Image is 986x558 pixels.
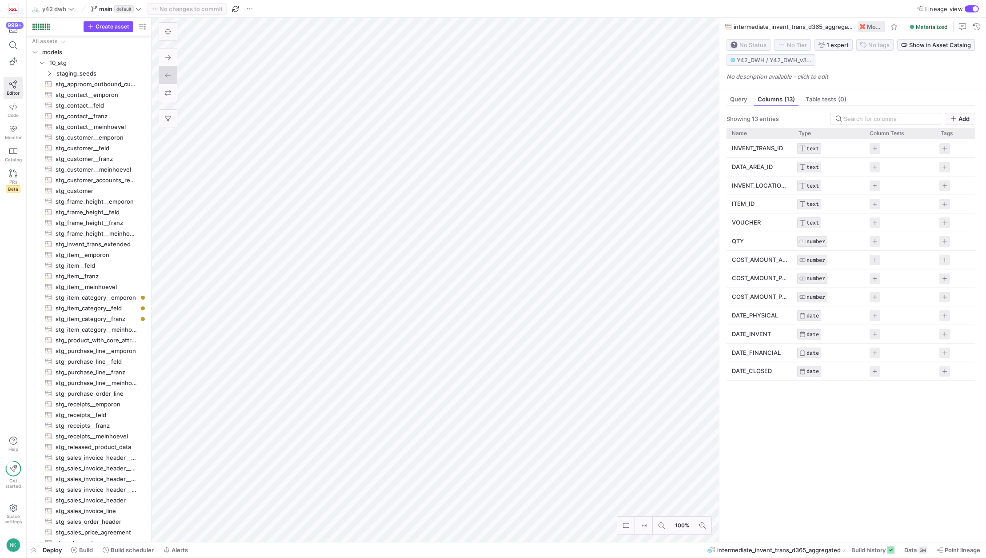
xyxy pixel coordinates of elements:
[941,130,953,136] span: Tags
[30,399,148,409] div: Press SPACE to select this row.
[7,90,20,96] span: Editor
[727,54,815,66] button: Y42_DWH / Y42_DWH_v3 / intermediate_invent_trans_d365_aggregated
[30,143,148,153] div: Press SPACE to select this row.
[30,292,148,303] div: Press SPACE to select this row.
[30,324,148,335] div: Press SPACE to select this row.
[30,271,148,281] div: Press SPACE to select this row.
[30,164,148,175] div: Press SPACE to select this row.
[42,5,66,12] span: y42 dwh
[56,229,137,239] span: stg_frame_height__meinhoevel​​​​​​​​​​
[806,238,825,245] span: NUMBER
[4,144,23,166] a: Catalog
[731,41,766,48] span: No Status
[96,24,129,30] span: Create asset
[56,421,137,431] span: stg_receipts__franz​​​​​​​​​​
[784,96,795,102] span: (13)
[732,269,788,287] p: COST_AMOUNT_POSTED
[909,41,971,48] span: Show in Asset Catalog
[30,538,148,548] a: stg_value_entry__emporon​​​​​​​​​​
[56,239,137,249] span: stg_invent_trans_extended​​​​​​​​​​
[945,113,975,124] button: Add
[56,218,137,228] span: stg_frame_height__franz​​​​​​​​​​
[56,431,137,442] span: stg_receipts__meinhoevel​​​​​​​​​​
[56,378,137,388] span: stg_purchase_line__meinhoevel​​​​​​​​​​
[847,542,898,558] button: Build history
[732,140,788,157] p: INVENT_TRANS_ID
[6,22,24,29] div: 999+
[30,132,148,143] div: Press SPACE to select this row.
[56,325,137,335] span: stg_item_category__meinhoevel​​​​​​​​​​
[89,3,144,15] button: maindefault
[30,3,76,15] button: 🚲y42 dwh
[30,111,148,121] a: stg_contact__franz​​​​​​​​​​
[84,21,133,32] button: Create asset
[851,546,886,554] span: Build history
[30,516,148,527] div: Press SPACE to select this row.
[30,196,148,207] a: stg_frame_height__emporon​​​​​​​​​​
[4,500,23,528] a: Spacesettings
[30,132,148,143] a: stg_customer__emporon​​​​​​​​​​
[30,474,148,484] div: Press SPACE to select this row.
[838,96,846,102] span: (0)
[30,239,148,249] div: Press SPACE to select this row.
[30,121,148,132] a: stg_contact__meinhoevel​​​​​​​​​​
[826,41,849,48] span: 1 expert
[814,39,853,51] button: 1 expert
[99,5,112,12] span: main
[806,145,819,152] span: TEXT
[778,41,785,48] img: No tier
[56,346,137,356] span: stg_purchase_line__emporon​​​​​​​​​​
[30,175,148,185] div: Press SPACE to select this row.
[798,130,811,136] span: Type
[731,41,738,48] img: No status
[30,367,148,377] div: Press SPACE to select this row.
[30,164,148,175] a: stg_customer__meinhoevel​​​​​​​​​​
[30,260,148,271] a: stg_item__feld​​​​​​​​​​
[99,542,158,558] button: Build scheduler
[4,99,23,121] a: Code
[56,527,137,538] span: stg_sales_price_agreement​​​​​​​​​​
[56,282,137,292] span: stg_item__meinhoevel​​​​​​​​​​
[4,458,23,492] button: Getstarted
[30,356,148,367] a: stg_purchase_line__feld​​​​​​​​​​
[30,36,148,47] div: Press SPACE to select this row.
[56,442,137,452] span: stg_released_product_data​​​​​​​​​​
[49,58,146,68] span: 10_stg
[30,79,148,89] div: Press SPACE to select this row.
[30,249,148,260] div: Press SPACE to select this row.
[758,96,795,102] span: Columns
[856,39,894,51] button: No tags
[30,452,148,463] a: stg_sales_invoice_header__emporon​​​​​​​​​​
[30,377,148,388] div: Press SPACE to select this row.
[806,96,846,102] span: Table tests
[30,442,148,452] a: stg_released_product_data​​​​​​​​​​
[32,38,58,44] div: All assets
[734,23,853,30] span: intermediate_invent_trans_d365_aggregated
[30,121,148,132] div: Press SPACE to select this row.
[870,130,904,136] span: Column Tests
[114,5,134,12] span: default
[727,73,982,80] p: No description available - click to edit
[30,388,148,399] a: stg_purchase_order_line​​​​​​​​​​
[732,158,788,176] p: DATA_AREA_ID
[30,420,148,431] a: stg_receipts__franz​​​​​​​​​​
[56,111,137,121] span: stg_contact__franz​​​​​​​​​​
[6,538,20,552] div: NK
[30,196,148,207] div: Press SPACE to select this row.
[30,47,148,57] div: Press SPACE to select this row.
[56,68,146,79] span: staging_seeds
[774,39,811,51] button: No tierNo Tier
[918,546,927,554] div: 5M
[56,122,137,132] span: stg_contact__meinhoevel​​​​​​​​​​
[778,41,807,48] span: No Tier
[30,420,148,431] div: Press SPACE to select this row.
[56,90,137,100] span: stg_contact__emporon​​​​​​​​​​
[30,217,148,228] div: Press SPACE to select this row.
[30,335,148,345] div: Press SPACE to select this row.
[30,484,148,495] a: stg_sales_invoice_header__meinhoevel​​​​​​​​​​
[30,228,148,239] a: stg_frame_height__meinhoevel​​​​​​​​​​
[727,115,779,122] div: Showing 13 entries
[4,166,23,196] a: PRsBeta
[806,220,819,226] span: TEXT
[4,21,23,37] button: 999+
